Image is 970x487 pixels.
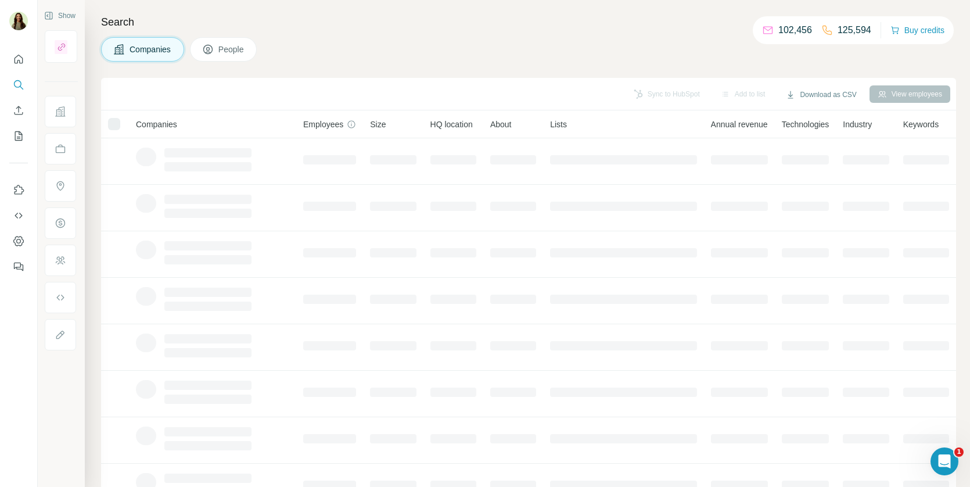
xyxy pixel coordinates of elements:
button: Enrich CSV [9,100,28,121]
button: Dashboard [9,231,28,252]
span: Companies [136,119,177,130]
span: 1 [954,447,964,457]
button: Use Surfe API [9,205,28,226]
span: Lists [550,119,567,130]
button: Feedback [9,256,28,277]
span: HQ location [430,119,473,130]
button: Buy credits [890,22,944,38]
span: Technologies [782,119,829,130]
button: Quick start [9,49,28,70]
h4: Search [101,14,956,30]
button: Use Surfe on LinkedIn [9,180,28,200]
span: About [490,119,512,130]
span: Industry [843,119,872,130]
p: 102,456 [778,23,812,37]
button: My lists [9,126,28,146]
button: Search [9,74,28,95]
p: 125,594 [838,23,871,37]
span: Size [370,119,386,130]
span: People [218,44,245,55]
iframe: Intercom live chat [931,447,958,475]
button: Download as CSV [778,86,864,103]
span: Annual revenue [711,119,768,130]
img: Avatar [9,12,28,30]
span: Companies [130,44,172,55]
button: Show [36,7,84,24]
span: Keywords [903,119,939,130]
span: Employees [303,119,343,130]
